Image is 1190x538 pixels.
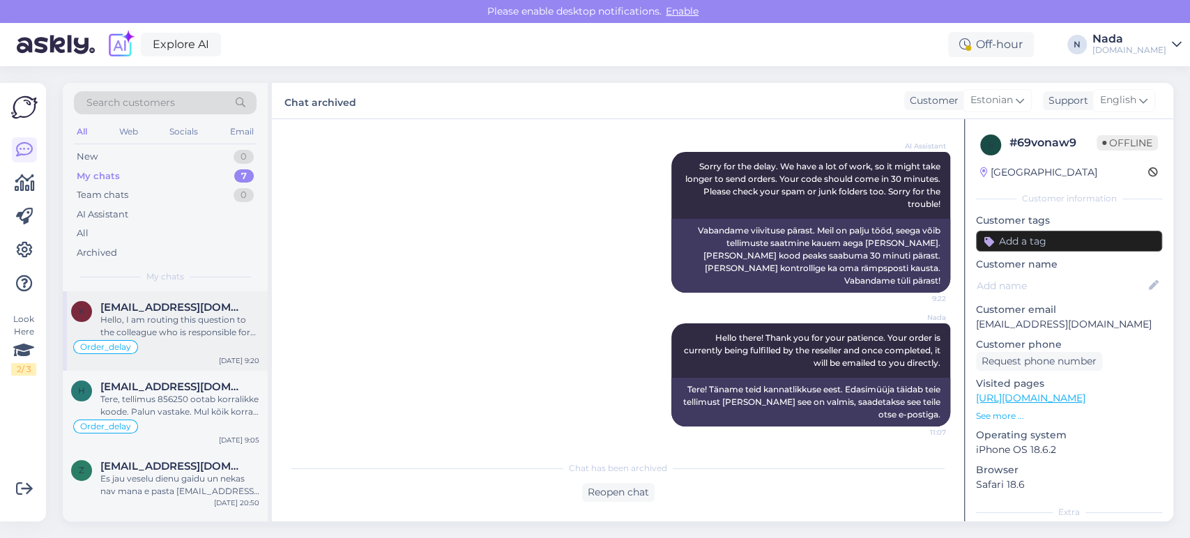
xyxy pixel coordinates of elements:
[86,95,175,110] span: Search customers
[77,226,89,240] div: All
[234,150,254,164] div: 0
[284,91,356,110] label: Chat archived
[106,30,135,59] img: explore-ai
[976,231,1162,252] input: Add a tag
[1092,33,1166,45] div: Nada
[671,378,950,426] div: Tere! Täname teid kannatlikkuse eest. Edasimüüja täidab teie tellimust [PERSON_NAME] see on valmi...
[234,169,254,183] div: 7
[1043,93,1088,108] div: Support
[569,462,667,475] span: Chat has been archived
[1092,33,1182,56] a: Nada[DOMAIN_NAME]
[77,246,117,260] div: Archived
[79,465,84,475] span: z
[227,123,257,141] div: Email
[214,498,259,508] div: [DATE] 20:50
[1067,35,1087,54] div: N
[976,410,1162,422] p: See more ...
[684,332,943,368] span: Hello there! Thank you for your patience. Your order is currently being fulfilled by the reseller...
[146,270,184,283] span: My chats
[1009,134,1097,151] div: # 69vonaw9
[976,506,1162,518] div: Extra
[685,161,943,209] span: Sorry for the delay. We have a lot of work, so it might take longer to send orders. Your code sho...
[976,352,1102,371] div: Request phone number
[74,123,90,141] div: All
[100,460,245,472] span: zingermauss@inbox.lv
[78,385,85,396] span: h
[1100,93,1136,108] span: English
[976,192,1162,205] div: Customer information
[77,169,120,183] div: My chats
[976,317,1162,332] p: [EMAIL_ADDRESS][DOMAIN_NAME]
[77,208,128,222] div: AI Assistant
[582,483,655,502] div: Reopen chat
[100,381,245,393] span: hiljamoller@hotmail.com
[219,435,259,445] div: [DATE] 9:05
[894,312,946,323] span: Nada
[976,257,1162,272] p: Customer name
[100,301,245,314] span: kaurileht76@gmail.com
[77,188,128,202] div: Team chats
[970,93,1013,108] span: Estonian
[11,363,36,376] div: 2 / 3
[100,314,259,339] div: Hello, I am routing this question to the colleague who is responsible for this topic. The reply m...
[976,337,1162,352] p: Customer phone
[1092,45,1166,56] div: [DOMAIN_NAME]
[116,123,141,141] div: Web
[976,302,1162,317] p: Customer email
[894,427,946,438] span: 11:07
[234,188,254,202] div: 0
[894,141,946,151] span: AI Assistant
[671,219,950,293] div: Vabandame viivituse pärast. Meil ​​on palju tööd, seega võib tellimuste saatmine kauem aega [PERS...
[976,376,1162,391] p: Visited pages
[894,293,946,304] span: 9:22
[976,463,1162,477] p: Browser
[11,94,38,121] img: Askly Logo
[662,5,703,17] span: Enable
[989,139,993,150] span: 6
[976,392,1085,404] a: [URL][DOMAIN_NAME]
[100,472,259,498] div: Es jau veselu dienu gaidu un nekas nav mana e pasta [EMAIL_ADDRESS][DOMAIN_NAME]
[80,343,131,351] span: Order_delay
[976,213,1162,228] p: Customer tags
[141,33,221,56] a: Explore AI
[77,150,98,164] div: New
[948,32,1034,57] div: Off-hour
[976,428,1162,443] p: Operating system
[976,443,1162,457] p: iPhone OS 18.6.2
[976,477,1162,492] p: Safari 18.6
[80,422,131,431] span: Order_delay
[219,355,259,366] div: [DATE] 9:20
[79,306,85,316] span: k
[1097,135,1158,151] span: Offline
[11,313,36,376] div: Look Here
[977,278,1146,293] input: Add name
[980,165,1097,180] div: [GEOGRAPHIC_DATA]
[904,93,959,108] div: Customer
[167,123,201,141] div: Socials
[100,393,259,418] div: Tere, tellimus 856250 ootab korralikke koode. Palun vastake. Mul kõik korras. [GEOGRAPHIC_DATA].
